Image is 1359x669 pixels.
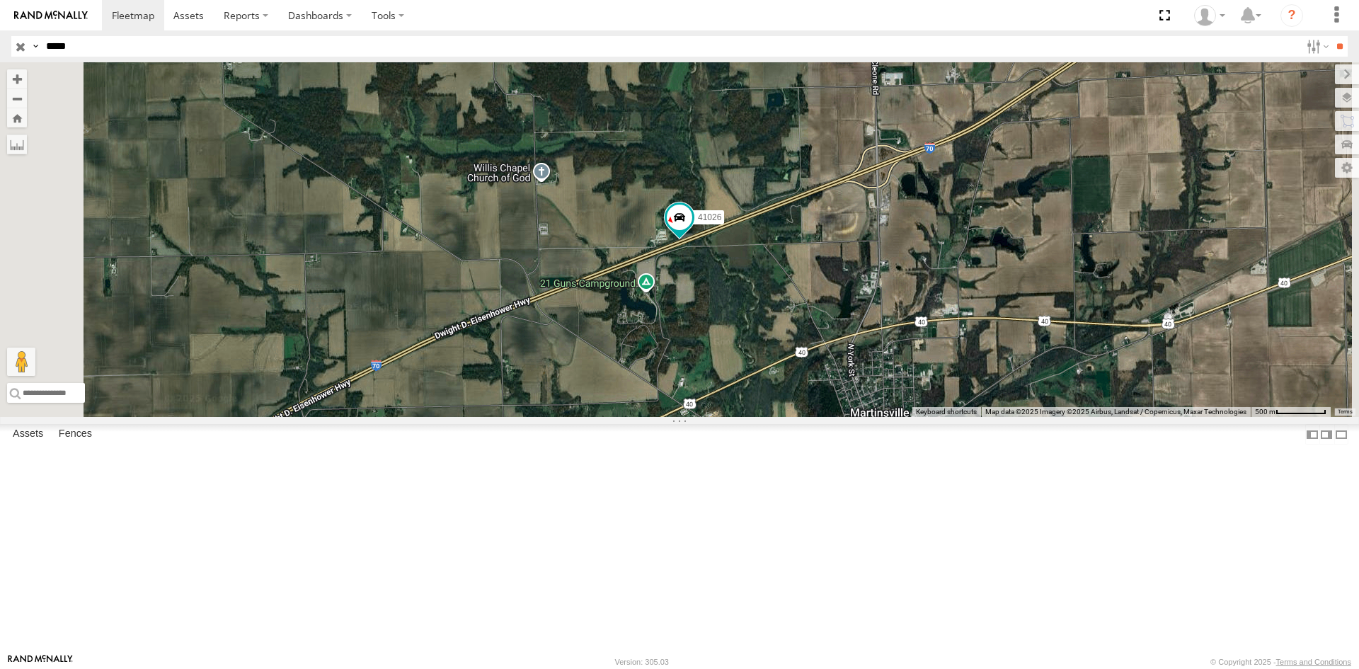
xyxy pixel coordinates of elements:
[1255,408,1275,416] span: 500 m
[1210,658,1351,666] div: © Copyright 2025 -
[52,425,99,445] label: Fences
[1334,424,1348,445] label: Hide Summary Table
[1251,407,1331,417] button: Map Scale: 500 m per 68 pixels
[1280,4,1303,27] i: ?
[1338,409,1353,415] a: Terms
[1276,658,1351,666] a: Terms and Conditions
[30,36,41,57] label: Search Query
[615,658,669,666] div: Version: 305.03
[1301,36,1331,57] label: Search Filter Options
[1305,424,1319,445] label: Dock Summary Table to the Left
[698,212,721,222] span: 41026
[7,135,27,154] label: Measure
[7,108,27,127] button: Zoom Home
[916,407,977,417] button: Keyboard shortcuts
[1335,158,1359,178] label: Map Settings
[7,69,27,88] button: Zoom in
[7,348,35,376] button: Drag Pegman onto the map to open Street View
[7,88,27,108] button: Zoom out
[8,655,73,669] a: Visit our Website
[6,425,50,445] label: Assets
[985,408,1246,416] span: Map data ©2025 Imagery ©2025 Airbus, Landsat / Copernicus, Maxar Technologies
[1189,5,1230,26] div: Carlos Ortiz
[1319,424,1334,445] label: Dock Summary Table to the Right
[14,11,88,21] img: rand-logo.svg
